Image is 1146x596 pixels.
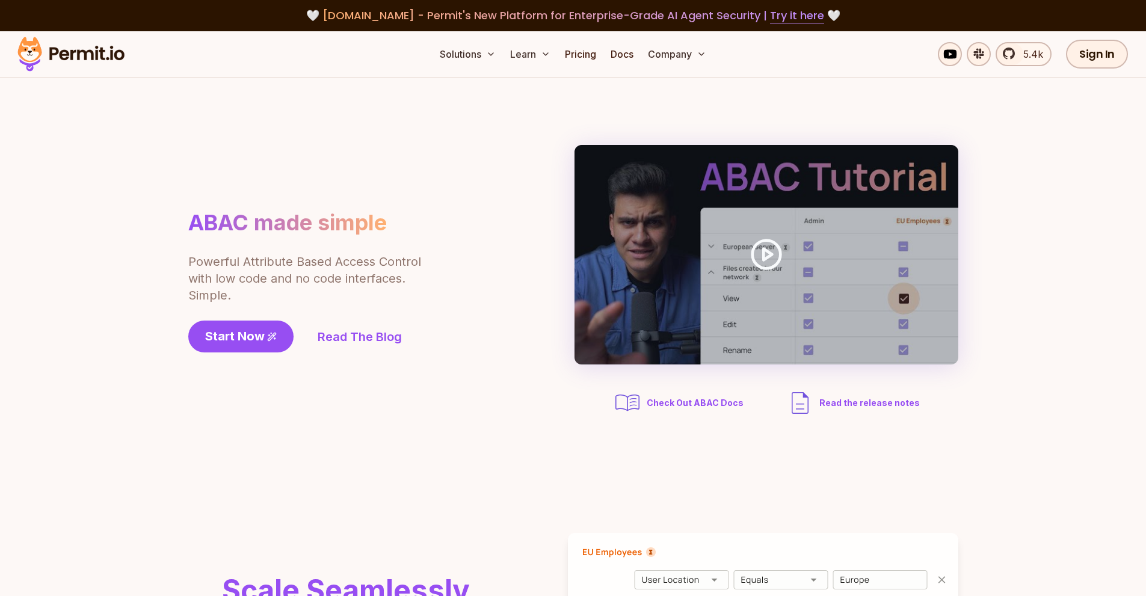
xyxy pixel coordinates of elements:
a: Start Now [188,321,294,352]
a: Try it here [770,8,824,23]
div: 🤍 🤍 [29,7,1117,24]
button: Company [643,42,711,66]
a: Check Out ABAC Docs [613,389,747,417]
span: Start Now [205,328,265,345]
h1: ABAC made simple [188,209,387,236]
p: Powerful Attribute Based Access Control with low code and no code interfaces. Simple. [188,253,423,304]
span: 5.4k [1016,47,1043,61]
img: abac docs [613,389,642,417]
img: description [786,389,815,417]
a: 5.4k [996,42,1052,66]
a: Read the release notes [786,389,920,417]
button: Learn [505,42,555,66]
img: Permit logo [12,34,130,75]
button: Solutions [435,42,501,66]
span: [DOMAIN_NAME] - Permit's New Platform for Enterprise-Grade AI Agent Security | [322,8,824,23]
a: Pricing [560,42,601,66]
a: Docs [606,42,638,66]
a: Sign In [1066,40,1128,69]
a: Read The Blog [318,328,402,345]
span: Read the release notes [819,397,920,409]
span: Check Out ABAC Docs [647,397,744,409]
